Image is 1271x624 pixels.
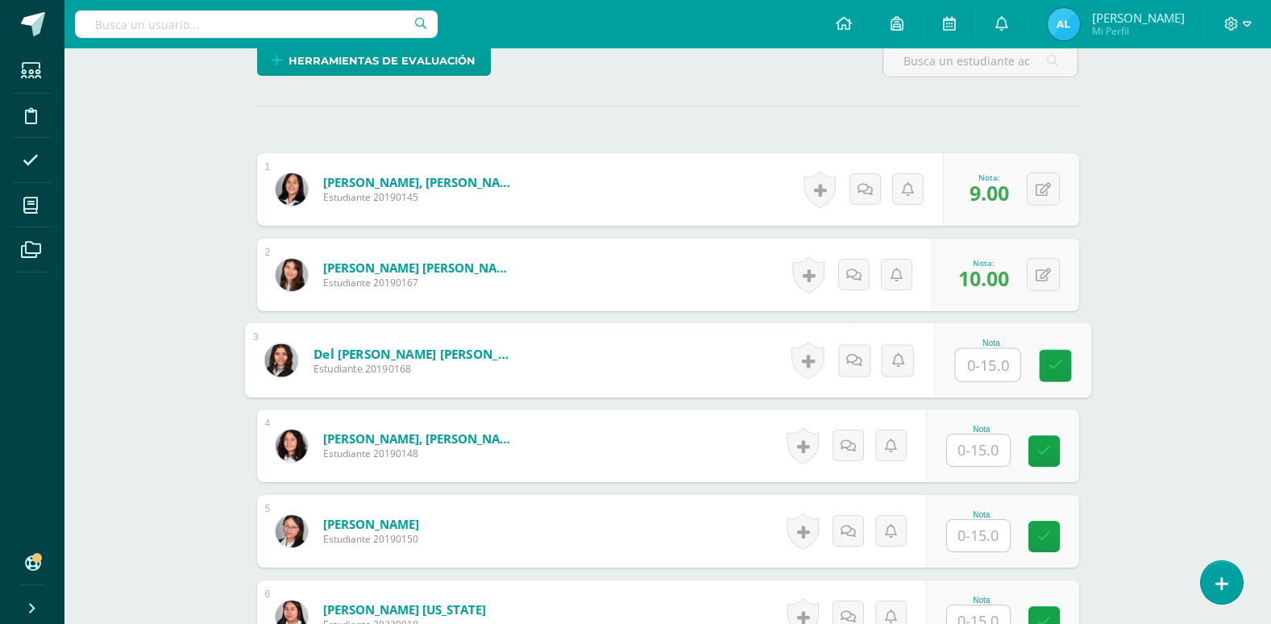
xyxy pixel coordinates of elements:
[1092,24,1185,38] span: Mi Perfil
[323,532,419,546] span: Estudiante 20190150
[946,596,1017,605] div: Nota
[75,10,438,38] input: Busca un usuario...
[323,601,486,618] a: [PERSON_NAME] [US_STATE]
[958,257,1009,268] div: Nota:
[970,179,1009,206] span: 9.00
[323,260,517,276] a: [PERSON_NAME] [PERSON_NAME]
[276,430,308,462] img: 967df5f3bf09e84751c4a147b8703c84.png
[955,349,1020,381] input: 0-15.0
[883,45,1078,77] input: Busca un estudiante aquí...
[323,431,517,447] a: [PERSON_NAME], [PERSON_NAME]
[1048,8,1080,40] img: e80d1606b567dfa722bc6faa0bb51974.png
[946,510,1017,519] div: Nota
[946,425,1017,434] div: Nota
[276,515,308,547] img: 53c5da0f4b5b1c5426a4183bb0523844.png
[947,520,1010,551] input: 0-15.0
[276,259,308,291] img: 44466ca9079f3bef6fbd9a3e9e6bcf9c.png
[1092,10,1185,26] span: [PERSON_NAME]
[257,44,491,76] a: Herramientas de evaluación
[323,190,517,204] span: Estudiante 20190145
[289,46,476,76] span: Herramientas de evaluación
[276,173,308,206] img: b45fe7196bd8119256a1ae4bf65e0be4.png
[323,516,419,532] a: [PERSON_NAME]
[313,345,512,362] a: del [PERSON_NAME] [PERSON_NAME]
[970,172,1009,183] div: Nota:
[323,276,517,289] span: Estudiante 20190167
[947,435,1010,466] input: 0-15.0
[264,343,297,376] img: 87afdb7c85218a75ccfed931b8d7fe32.png
[313,362,512,376] span: Estudiante 20190168
[323,174,517,190] a: [PERSON_NAME], [PERSON_NAME]
[958,264,1009,292] span: 10.00
[323,447,517,460] span: Estudiante 20190148
[954,339,1028,347] div: Nota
